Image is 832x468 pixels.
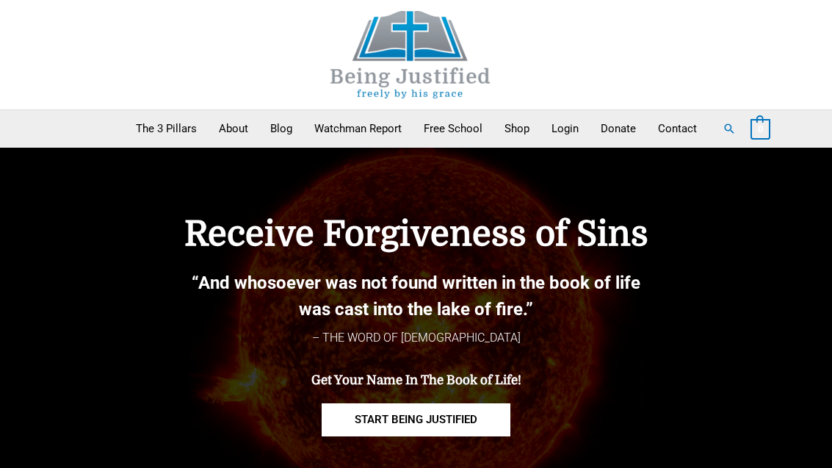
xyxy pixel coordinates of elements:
[723,122,736,135] a: Search button
[413,110,493,147] a: Free School
[493,110,540,147] a: Shop
[192,273,640,320] b: “And whosoever was not found written in the book of life was cast into the lake of fire.”
[322,403,510,436] a: START BEING JUSTIFIED
[300,11,521,98] img: Being Justified
[125,110,208,147] a: The 3 Pillars
[259,110,303,147] a: Blog
[110,214,722,255] h4: Receive Forgiveness of Sins
[312,331,521,345] span: – THE WORD OF [DEMOGRAPHIC_DATA]
[590,110,647,147] a: Donate
[208,110,259,147] a: About
[647,110,708,147] a: Contact
[355,414,477,425] span: START BEING JUSTIFIED
[125,110,708,147] nav: Primary Site Navigation
[540,110,590,147] a: Login
[750,122,770,135] a: View Shopping Cart, empty
[758,123,763,134] span: 0
[110,373,722,388] h4: Get Your Name In The Book of Life!
[303,110,413,147] a: Watchman Report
